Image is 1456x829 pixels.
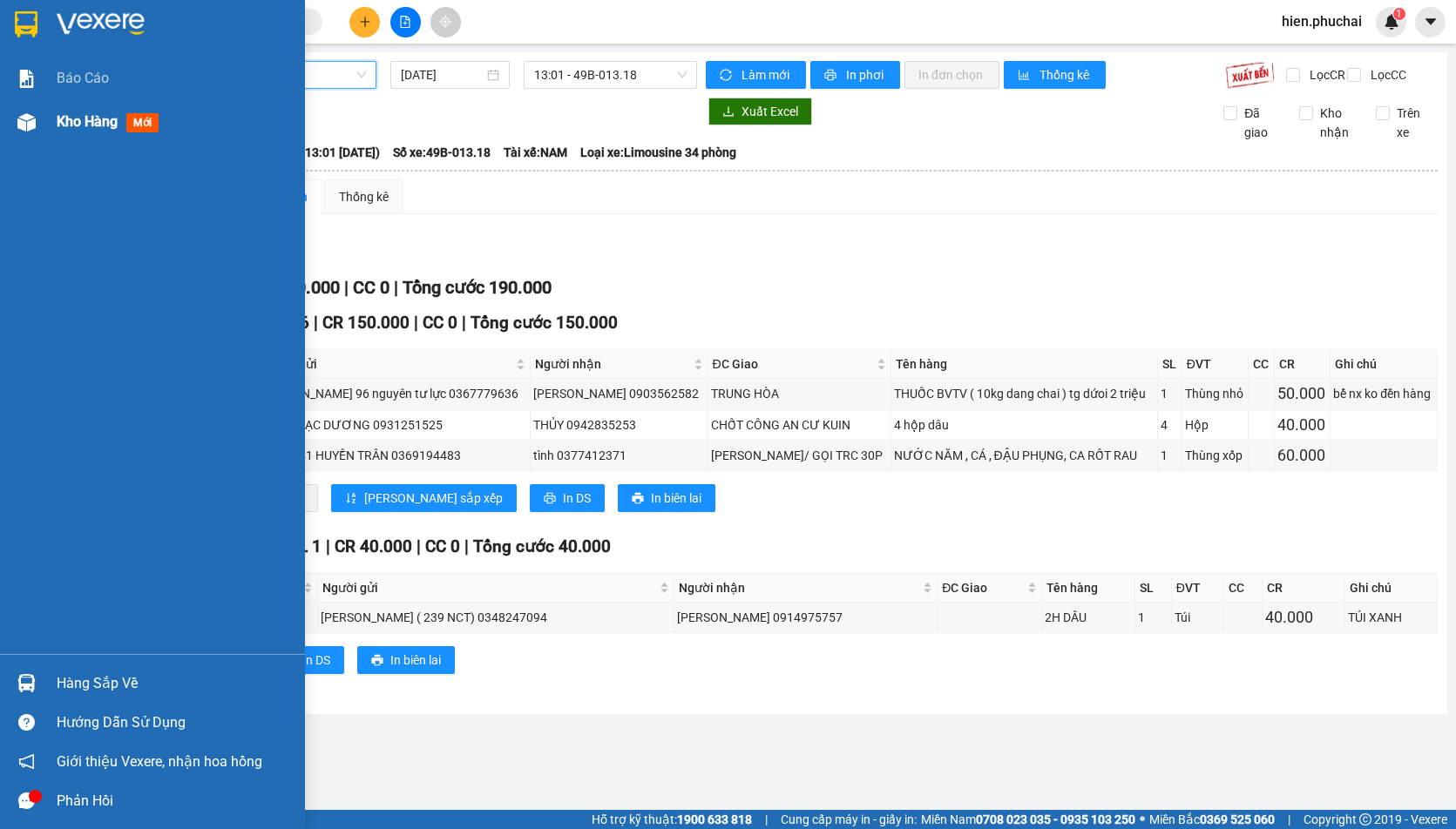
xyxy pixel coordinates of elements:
span: Giới thiệu Vexere, nhận hoa hồng [57,751,262,772]
span: 1 [1396,8,1402,20]
div: [PERSON_NAME] 0903562582 [533,384,704,403]
span: copyright [1359,813,1371,826]
button: downloadXuất Excel [708,98,812,125]
button: printerIn phơi [810,61,900,89]
img: solution-icon [17,70,36,88]
button: file-add [390,7,421,37]
span: sort-ascending [345,492,357,506]
span: hien.phuchai [1268,10,1376,32]
strong: 0708 023 035 - 0935 103 250 [976,812,1135,826]
input: 15/09/2025 [401,65,484,84]
span: Lọc CR [1303,65,1348,84]
div: 1 [1161,446,1179,465]
th: CR [1263,574,1345,603]
button: aim [430,7,461,37]
img: logo-vxr [15,11,37,37]
strong: 0369 525 060 [1200,812,1275,826]
span: message [18,792,35,809]
span: plus [359,16,371,28]
div: 50.000 [1277,381,1327,406]
button: sort-ascending[PERSON_NAME] sắp xếp [331,484,517,512]
span: Trên xe [1390,104,1439,142]
th: Ghi chú [1331,350,1438,379]
div: NƯỚC NĂM , CÁ , ĐẬU PHỤNG, CA RỐT RAU [894,446,1155,465]
img: 9k= [1225,61,1275,89]
span: | [394,277,398,298]
div: 60.000 [1277,443,1327,468]
span: Đã giao [1237,104,1286,142]
div: [PERSON_NAME] 96 nguyên tư lực 0367779636 [260,384,527,403]
span: printer [824,69,839,83]
span: ĐC Giao [942,578,1024,597]
th: Tên hàng [1042,574,1135,603]
button: printerIn biên lai [357,646,455,674]
div: NGHỊ 141 HUYỀN TRÂN 0369194483 [260,446,527,465]
div: THỦY 0942835253 [533,415,704,435]
span: printer [544,492,556,506]
span: Lọc CC [1364,65,1409,84]
span: Tài xế: NAM [504,143,567,162]
span: Người nhận [535,354,689,374]
span: | [414,313,418,333]
span: Làm mới [742,65,792,84]
div: [PERSON_NAME] ( 239 NCT) 0348247094 [321,608,671,627]
span: sync [720,69,735,83]
span: Người nhận [679,578,919,597]
div: 2H DÂU [1045,608,1132,627]
span: ĐC Giao [713,354,874,374]
span: | [314,313,318,333]
div: Hướng dẫn sử dụng [57,710,292,736]
span: Hỗ trợ kỹ thuật: [592,810,752,829]
div: 1 [1138,608,1168,627]
span: mới [126,113,159,132]
div: Thùng nhỏ [1185,384,1245,403]
span: question-circle [18,714,35,731]
th: ĐVT [1182,350,1249,379]
span: In DS [563,489,591,508]
div: 40.000 [1277,413,1327,437]
button: bar-chartThống kê [1004,61,1106,89]
img: warehouse-icon [17,674,36,692]
span: In DS [302,650,330,670]
span: Người gửi [261,354,512,374]
span: Loại xe: Limousine 34 phòng [580,143,736,162]
span: | [464,536,469,556]
span: Xuất Excel [742,102,798,121]
th: ĐVT [1172,574,1224,603]
div: 1 [1161,384,1179,403]
button: printerIn DS [530,484,605,512]
th: CR [1275,350,1331,379]
span: bar-chart [1018,69,1033,83]
span: 13:01 - 49B-013.18 [534,62,687,88]
div: Thống kê [339,187,389,206]
span: Báo cáo [57,67,109,89]
span: file-add [399,16,411,28]
span: Người gửi [322,578,656,597]
th: CC [1249,350,1275,379]
button: printerIn DS [269,646,344,674]
span: SL 1 [288,536,322,556]
div: [PERSON_NAME] 0914975757 [677,608,934,627]
span: ⚪️ [1140,816,1145,823]
span: [PERSON_NAME] sắp xếp [364,489,503,508]
span: Cung cấp máy in - giấy in: [781,810,917,829]
span: Kho hàng [57,113,118,130]
div: [PERSON_NAME]/ GỌI TRC 30P [711,446,889,465]
span: Tổng cước 150.000 [471,313,618,333]
button: plus [349,7,380,37]
strong: 1900 633 818 [677,812,752,826]
div: Phản hồi [57,788,292,814]
span: notification [18,753,35,770]
span: | [462,313,466,333]
span: printer [632,492,644,506]
button: printerIn biên lai [618,484,715,512]
button: In đơn chọn [904,61,999,89]
div: tình 0377412371 [533,446,704,465]
span: aim [439,16,451,28]
th: CC [1224,574,1263,603]
div: TÝ /07 LẠC DƯƠNG 0931251525 [260,415,527,435]
span: CC 0 [423,313,457,333]
span: Chuyến: (13:01 [DATE]) [253,143,380,162]
div: Thùng xốp [1185,446,1245,465]
span: download [722,105,735,119]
